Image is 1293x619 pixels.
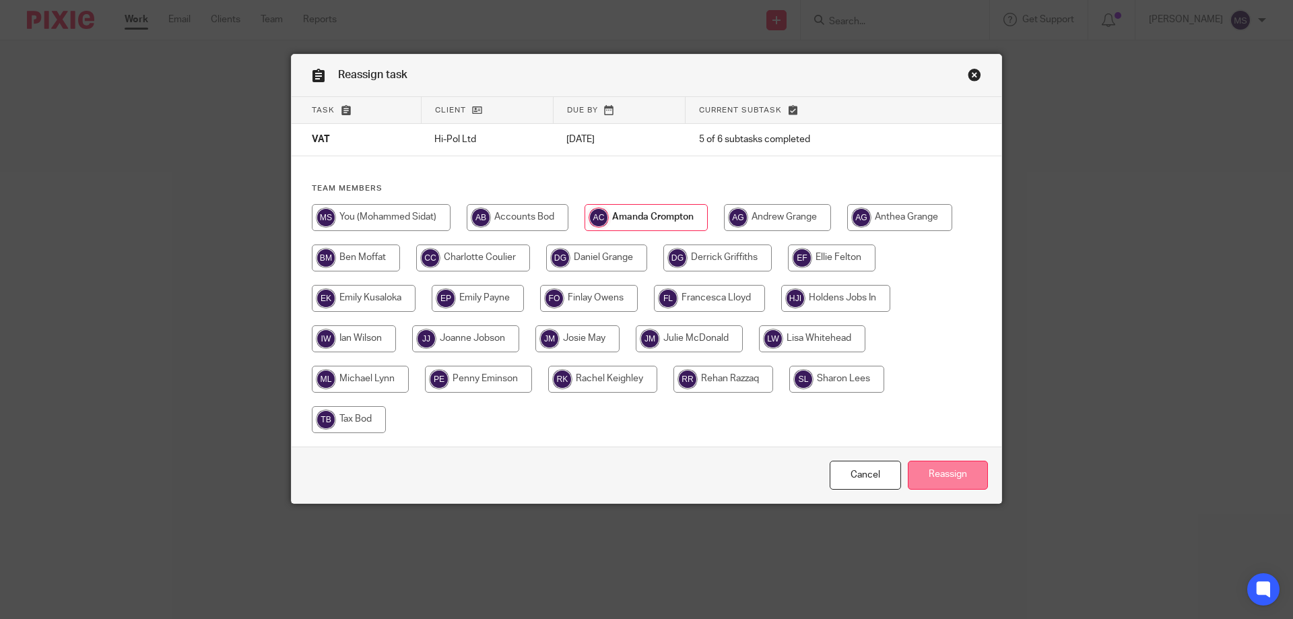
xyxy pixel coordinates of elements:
h4: Team members [312,183,981,194]
input: Reassign [908,461,988,490]
p: [DATE] [566,133,671,146]
a: Close this dialog window [968,68,981,86]
span: Task [312,106,335,114]
span: Reassign task [338,69,407,80]
span: Current subtask [699,106,782,114]
span: VAT [312,135,330,145]
span: Due by [567,106,598,114]
p: Hi-Pol Ltd [434,133,539,146]
span: Client [435,106,466,114]
td: 5 of 6 subtasks completed [686,124,930,156]
a: Close this dialog window [830,461,901,490]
